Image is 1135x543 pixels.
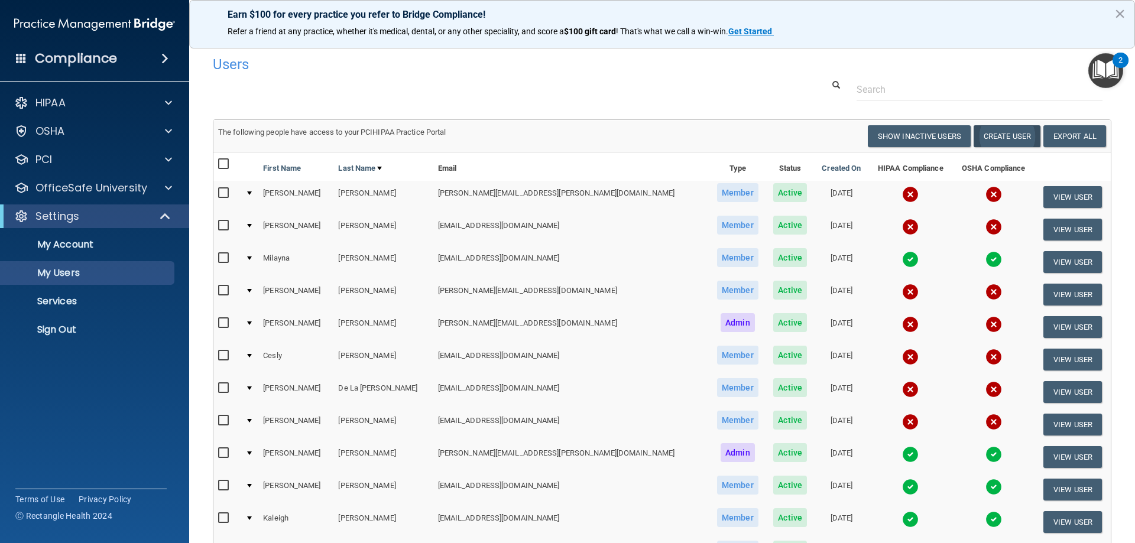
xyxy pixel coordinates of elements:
td: [PERSON_NAME] [258,181,333,213]
button: View User [1043,284,1102,305]
td: [DATE] [814,213,868,246]
button: View User [1043,186,1102,208]
button: View User [1043,316,1102,338]
span: Admin [721,313,755,332]
span: Active [773,476,807,495]
strong: Get Started [728,27,772,36]
input: Search [857,79,1102,100]
td: [PERSON_NAME] [333,213,433,246]
td: [PERSON_NAME] [258,213,333,246]
span: Active [773,183,807,202]
a: First Name [263,161,301,175]
img: cross.ca9f0e7f.svg [985,186,1002,203]
td: [PERSON_NAME] [258,376,333,408]
td: [DATE] [814,278,868,311]
img: tick.e7d51cea.svg [902,479,919,495]
td: [EMAIL_ADDRESS][DOMAIN_NAME] [433,343,709,376]
img: tick.e7d51cea.svg [902,511,919,528]
button: View User [1043,219,1102,240]
img: tick.e7d51cea.svg [985,479,1002,495]
td: [PERSON_NAME] [333,441,433,473]
p: Settings [35,209,79,223]
td: [PERSON_NAME] [333,473,433,506]
th: Email [433,152,709,181]
span: Member [717,248,758,267]
img: cross.ca9f0e7f.svg [902,381,919,398]
td: [EMAIL_ADDRESS][DOMAIN_NAME] [433,506,709,538]
span: Active [773,378,807,397]
td: De La [PERSON_NAME] [333,376,433,408]
td: Kaleigh [258,506,333,538]
a: Settings [14,209,171,223]
span: Active [773,216,807,235]
a: Export All [1043,125,1106,147]
img: PMB logo [14,12,175,36]
a: Terms of Use [15,493,64,505]
img: tick.e7d51cea.svg [985,251,1002,268]
button: View User [1043,446,1102,468]
span: Member [717,183,758,202]
a: PCI [14,152,172,167]
a: Last Name [338,161,382,175]
img: cross.ca9f0e7f.svg [902,316,919,333]
button: Create User [974,125,1040,147]
span: Member [717,508,758,527]
span: Ⓒ Rectangle Health 2024 [15,510,112,522]
button: View User [1043,381,1102,403]
a: OfficeSafe University [14,181,172,195]
td: [PERSON_NAME] [333,311,433,343]
td: [EMAIL_ADDRESS][DOMAIN_NAME] [433,213,709,246]
th: Status [766,152,814,181]
a: Get Started [728,27,774,36]
span: Member [717,346,758,365]
span: Member [717,476,758,495]
strong: $100 gift card [564,27,616,36]
span: Member [717,411,758,430]
td: [PERSON_NAME][EMAIL_ADDRESS][DOMAIN_NAME] [433,311,709,343]
td: [DATE] [814,506,868,538]
button: View User [1043,511,1102,533]
button: Open Resource Center, 2 new notifications [1088,53,1123,88]
span: Active [773,508,807,527]
img: cross.ca9f0e7f.svg [902,414,919,430]
p: My Users [8,267,169,279]
span: Active [773,248,807,267]
a: OSHA [14,124,172,138]
p: Earn $100 for every practice you refer to Bridge Compliance! [228,9,1097,20]
p: OSHA [35,124,65,138]
img: cross.ca9f0e7f.svg [902,284,919,300]
td: [PERSON_NAME] [258,278,333,311]
td: [PERSON_NAME] [258,441,333,473]
button: View User [1043,414,1102,435]
td: [DATE] [814,311,868,343]
td: [EMAIL_ADDRESS][DOMAIN_NAME] [433,246,709,278]
a: Privacy Policy [79,493,132,505]
td: [PERSON_NAME] [333,246,433,278]
td: [EMAIL_ADDRESS][DOMAIN_NAME] [433,408,709,441]
td: [DATE] [814,473,868,506]
img: cross.ca9f0e7f.svg [985,316,1002,333]
p: PCI [35,152,52,167]
img: cross.ca9f0e7f.svg [985,381,1002,398]
span: Active [773,411,807,430]
p: Services [8,295,169,307]
td: [PERSON_NAME] [333,278,433,311]
img: cross.ca9f0e7f.svg [902,219,919,235]
td: [PERSON_NAME][EMAIL_ADDRESS][PERSON_NAME][DOMAIN_NAME] [433,181,709,213]
p: My Account [8,239,169,251]
img: tick.e7d51cea.svg [902,446,919,463]
span: Member [717,216,758,235]
button: View User [1043,479,1102,500]
a: Created On [822,161,861,175]
td: [DATE] [814,376,868,408]
td: [PERSON_NAME] [333,181,433,213]
td: [PERSON_NAME] [258,311,333,343]
img: cross.ca9f0e7f.svg [902,186,919,203]
td: [PERSON_NAME] [258,473,333,506]
span: Refer a friend at any practice, whether it's medical, dental, or any other speciality, and score a [228,27,564,36]
h4: Users [213,57,729,72]
td: [DATE] [814,343,868,376]
div: 2 [1118,60,1123,76]
button: Show Inactive Users [868,125,971,147]
span: Member [717,281,758,300]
